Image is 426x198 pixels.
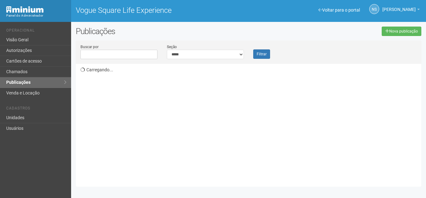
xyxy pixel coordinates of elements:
div: Painel do Administrador [6,13,66,18]
h1: Vogue Square Life Experience [76,6,244,14]
a: Nova publicação [382,27,421,36]
span: Nicolle Silva [382,1,416,12]
button: Filtrar [253,49,270,59]
a: Voltar para o portal [318,8,360,13]
a: [PERSON_NAME] [382,8,420,13]
a: NS [369,4,379,14]
div: Carregando... [80,64,421,182]
label: Buscar por [80,44,99,50]
label: Seção [167,44,177,50]
h2: Publicações [76,27,214,36]
li: Operacional [6,28,66,35]
img: Minium [6,6,44,13]
li: Cadastros [6,106,66,113]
